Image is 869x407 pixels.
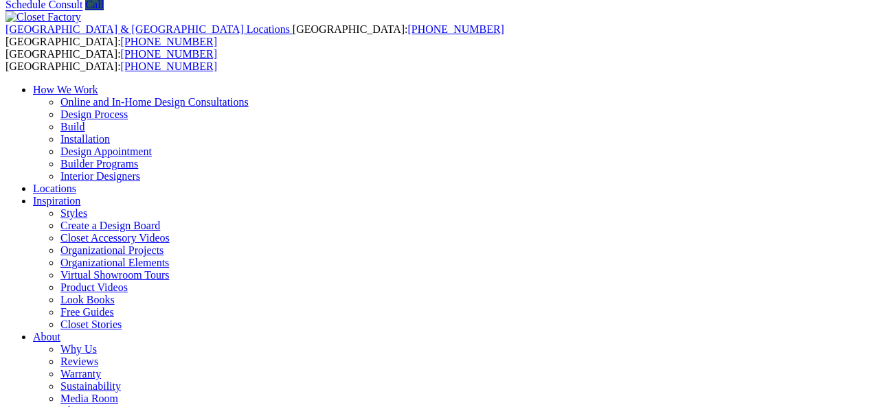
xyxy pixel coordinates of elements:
a: [PHONE_NUMBER] [121,60,217,72]
a: [GEOGRAPHIC_DATA] & [GEOGRAPHIC_DATA] Locations [5,23,293,35]
a: How We Work [33,84,98,95]
a: Installation [60,133,110,145]
a: [PHONE_NUMBER] [121,36,217,47]
a: Virtual Showroom Tours [60,269,170,281]
img: Closet Factory [5,11,81,23]
a: Design Appointment [60,146,152,157]
a: Product Videos [60,281,128,293]
a: Organizational Elements [60,257,169,268]
a: Sustainability [60,380,121,392]
a: Create a Design Board [60,220,160,231]
a: Inspiration [33,195,80,207]
a: Styles [60,207,87,219]
a: Warranty [60,368,101,380]
a: Design Process [60,108,128,120]
a: Why Us [60,343,97,355]
a: Closet Stories [60,318,122,330]
a: Online and In-Home Design Consultations [60,96,249,108]
a: [PHONE_NUMBER] [407,23,504,35]
span: [GEOGRAPHIC_DATA]: [GEOGRAPHIC_DATA]: [5,48,217,72]
a: Builder Programs [60,158,138,170]
span: [GEOGRAPHIC_DATA] & [GEOGRAPHIC_DATA] Locations [5,23,290,35]
a: [PHONE_NUMBER] [121,48,217,60]
a: Free Guides [60,306,114,318]
a: Organizational Projects [60,244,163,256]
a: Interior Designers [60,170,140,182]
a: About [33,331,60,342]
span: [GEOGRAPHIC_DATA]: [GEOGRAPHIC_DATA]: [5,23,504,47]
a: Look Books [60,294,115,305]
a: Media Room [60,393,118,404]
a: Reviews [60,356,98,367]
a: Build [60,121,85,132]
a: Locations [33,183,76,194]
a: Closet Accessory Videos [60,232,170,244]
